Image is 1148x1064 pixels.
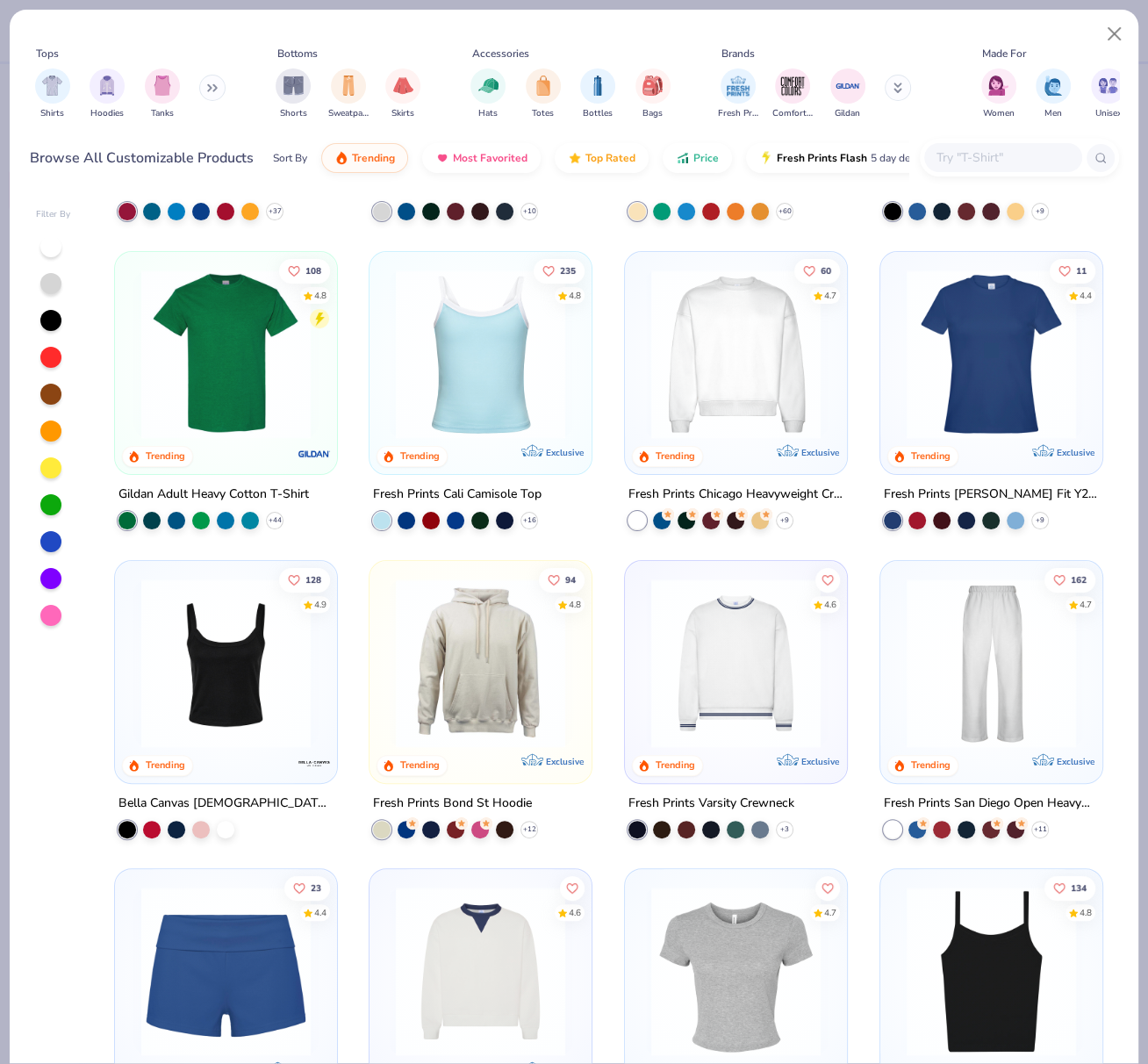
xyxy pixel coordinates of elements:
span: Unisex [1095,107,1122,120]
div: Browse All Customizable Products [30,147,254,169]
span: + 12 [523,823,536,834]
img: 2b7564bd-f87b-4f7f-9c6b-7cf9a6c4e730 [319,887,506,1056]
button: filter button [718,68,758,120]
img: Women Image [988,75,1008,96]
span: Fresh Prints Flash [777,151,867,165]
img: 3abb6cdb-110e-4e18-92a0-dbcd4e53f056 [387,887,574,1056]
div: filter for Women [981,68,1016,120]
div: 4.8 [1080,907,1092,920]
div: Filter By [36,208,71,221]
span: 60 [821,266,831,275]
div: Brands [721,46,755,61]
div: 4.8 [570,598,582,611]
img: Shirts Image [42,75,62,96]
span: 108 [305,266,321,275]
img: Unisex Image [1098,75,1118,96]
span: Bags [642,107,663,120]
div: Fresh Prints San Diego Open Heavyweight Sweatpants [884,792,1099,814]
span: Sweatpants [328,107,369,120]
div: 4.9 [314,598,326,611]
span: + 10 [523,206,536,217]
div: Fresh Prints Varsity Crewneck [628,792,794,814]
div: filter for Sweatpants [328,68,369,120]
span: Exclusive [801,446,839,457]
img: Skirts Image [393,75,413,96]
div: 4.8 [314,289,326,302]
img: Tanks Image [153,75,172,96]
span: Exclusive [546,755,584,766]
span: 23 [311,884,321,893]
span: + 11 [1033,823,1046,834]
button: filter button [580,68,615,120]
img: df5250ff-6f61-4206-a12c-24931b20f13c [898,578,1085,747]
button: filter button [385,68,420,120]
span: Totes [532,107,554,120]
span: 134 [1071,884,1087,893]
img: 8f478216-4029-45fd-9955-0c7f7b28c4ae [387,578,574,747]
div: filter for Skirts [385,68,420,120]
button: filter button [635,68,671,120]
span: Gildan [835,107,860,120]
img: Men Image [1044,75,1063,96]
img: Sweatpants Image [339,75,358,96]
span: 94 [566,575,577,584]
input: Try "T-Shirt" [935,147,1070,168]
button: Like [815,876,840,901]
span: + 37 [268,206,281,217]
span: Shorts [280,107,307,120]
span: 162 [1071,575,1087,584]
div: Gildan Adult Heavy Cotton T-Shirt [118,483,309,505]
button: filter button [145,68,180,120]
span: Skirts [391,107,414,120]
button: Like [535,258,585,283]
button: filter button [1091,68,1126,120]
img: Hats Image [478,75,499,96]
button: filter button [90,68,125,120]
div: 4.8 [570,289,582,302]
img: d60be0fe-5443-43a1-ac7f-73f8b6aa2e6e [133,887,319,1056]
span: Comfort Colors [772,107,813,120]
div: filter for Comfort Colors [772,68,813,120]
span: Women [983,107,1015,120]
button: filter button [1036,68,1071,120]
div: 4.6 [570,907,582,920]
img: 8af284bf-0d00-45ea-9003-ce4b9a3194ad [133,578,319,747]
div: Gildan Adult Heavy Blend 8 Oz. 50/50 Hooded Sweatshirt [118,175,334,197]
button: Like [561,876,585,901]
button: Most Favorited [422,143,541,173]
button: Top Rated [555,143,649,173]
span: Tanks [151,107,174,120]
span: Exclusive [546,446,584,457]
div: Accessories [472,46,529,61]
span: Bottles [583,107,613,120]
div: filter for Bags [635,68,671,120]
img: db319196-8705-402d-8b46-62aaa07ed94f [133,270,319,439]
img: Shorts Image [283,75,304,96]
span: + 9 [780,514,789,525]
div: Fresh Prints Boston Heavyweight Hoodie [884,175,1099,197]
span: Top Rated [585,151,635,165]
span: Men [1044,107,1062,120]
button: Like [1044,876,1095,901]
div: Fresh Prints [PERSON_NAME] Fit Y2K Shirt [884,483,1099,505]
div: Comfort Colors Adult Heavyweight T-Shirt [628,175,843,197]
div: 4.4 [1080,289,1092,302]
div: 4.7 [824,289,836,302]
button: Like [284,876,330,901]
span: Fresh Prints [718,107,758,120]
button: filter button [276,68,311,120]
button: filter button [328,68,369,120]
span: Exclusive [1057,755,1094,766]
span: + 9 [1036,206,1044,217]
span: 5 day delivery [871,148,936,169]
span: Exclusive [801,755,839,766]
div: filter for Shorts [276,68,311,120]
div: filter for Totes [526,68,561,120]
button: filter button [772,68,813,120]
div: filter for Tanks [145,68,180,120]
button: filter button [526,68,561,120]
div: filter for Fresh Prints [718,68,758,120]
img: 80dc4ece-0e65-4f15-94a6-2a872a258fbd [319,578,506,747]
img: Bottles Image [588,75,607,96]
span: + 3 [780,823,789,834]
